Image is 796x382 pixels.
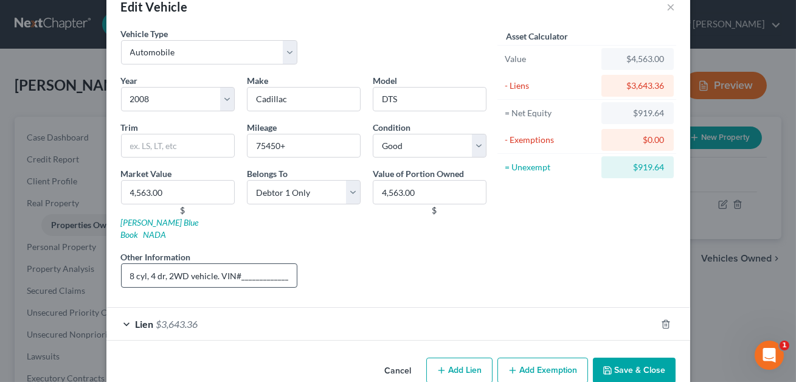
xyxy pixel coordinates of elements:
[373,74,397,87] label: Model
[373,180,486,204] input: 0.00
[121,167,172,180] label: Market Value
[611,107,664,119] div: $919.64
[505,53,597,65] div: Value
[373,167,464,180] label: Value of Portion Owned
[121,263,298,288] input: (optional)
[611,134,664,146] div: $0.00
[156,318,198,330] span: $3,643.36
[121,134,235,158] input: ex. LS, LT, etc
[247,121,277,134] label: Mileage
[505,134,597,146] div: - Exemptions
[755,341,784,370] iframe: Intercom live chat
[121,217,199,240] a: [PERSON_NAME] Blue Book
[247,168,288,179] span: Belongs To
[247,75,268,86] span: Make
[247,87,361,111] input: ex. Nissan
[505,80,597,92] div: - Liens
[121,27,168,40] label: Vehicle Type
[382,204,486,217] div: $
[611,53,664,65] div: $4,563.00
[611,161,664,173] div: $919.64
[505,161,597,173] div: = Unexempt
[121,121,139,134] label: Trim
[373,121,410,134] label: Condition
[247,134,361,158] input: --
[136,318,154,330] span: Lien
[373,87,486,111] input: ex. Altima
[121,74,138,87] label: Year
[611,80,664,92] div: $3,643.36
[121,180,235,204] input: 0.00
[131,204,235,217] div: $
[505,107,597,119] div: = Net Equity
[144,229,167,240] a: NADA
[780,341,789,350] span: 1
[506,30,568,43] label: Asset Calculator
[121,251,191,263] label: Other Information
